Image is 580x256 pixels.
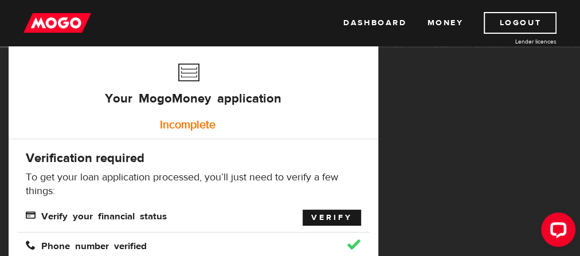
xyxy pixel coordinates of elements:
[26,240,147,250] span: Phone number verified
[427,12,463,34] a: Money
[343,12,406,34] a: Dashboard
[26,150,361,166] h4: Verification required
[26,171,361,198] p: To get your loan application processed, you’ll just need to verify a few things:
[26,210,167,220] span: Verify your financial status
[532,208,580,256] iframe: LiveChat chat widget
[303,210,361,226] a: Verify
[471,37,557,46] a: Lender licences
[105,58,281,123] h3: Your MogoMoney application
[484,12,557,34] a: Logout
[20,113,355,136] div: Incomplete
[23,12,91,34] img: mogo_logo-11ee424be714fa7cbb0f0f49df9e16ec.png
